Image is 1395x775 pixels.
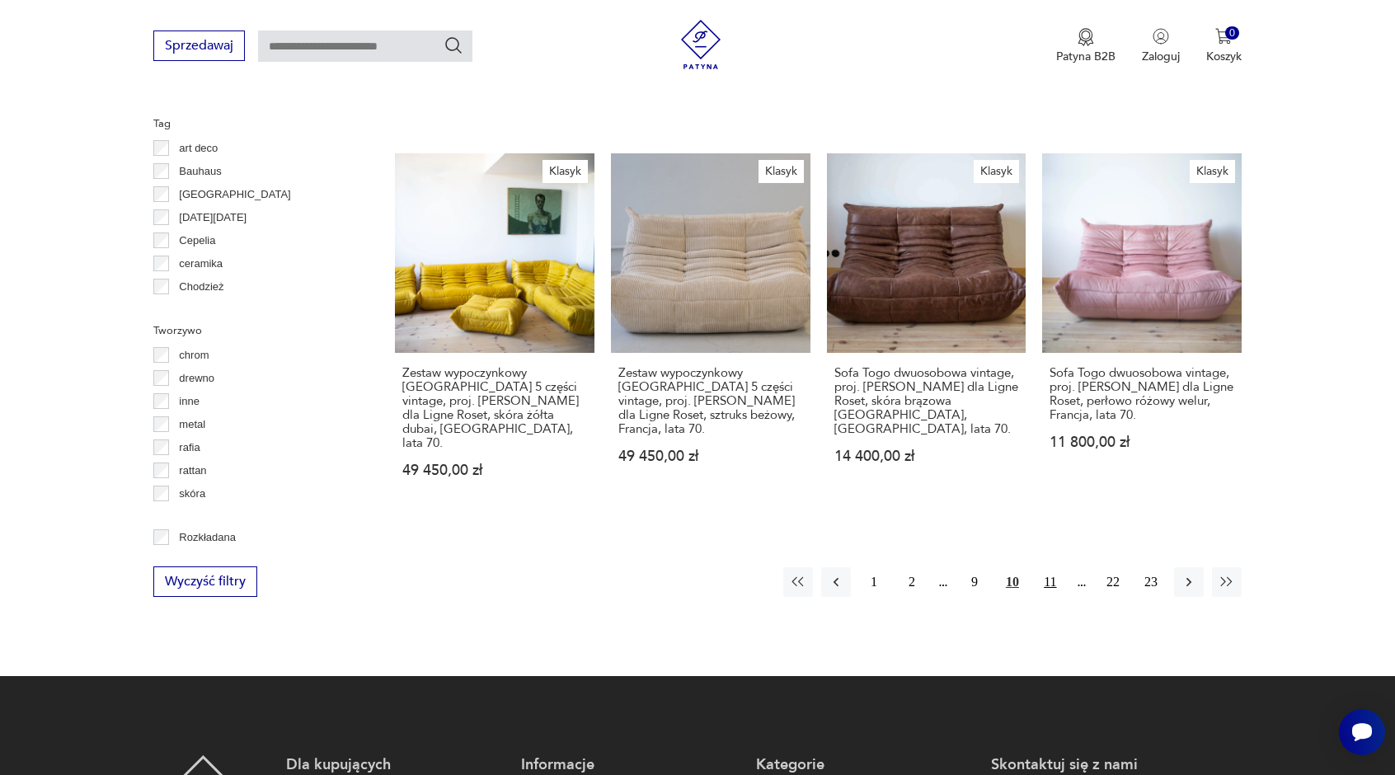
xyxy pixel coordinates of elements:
[827,153,1026,510] a: KlasykSofa Togo dwuosobowa vintage, proj. M. Ducaroy dla Ligne Roset, skóra brązowa dubai, Francj...
[153,322,355,340] p: Tworzywo
[179,162,221,181] p: Bauhaus
[834,449,1019,463] p: 14 400,00 zł
[1050,81,1234,95] p: 12 700,00 zł
[402,463,587,477] p: 49 450,00 zł
[1078,28,1094,46] img: Ikona medalu
[859,567,889,597] button: 1
[834,366,1019,436] h3: Sofa Togo dwuosobowa vintage, proj. [PERSON_NAME] dla Ligne Roset, skóra brązowa [GEOGRAPHIC_DATA...
[1036,567,1065,597] button: 11
[1098,567,1128,597] button: 22
[286,755,505,775] p: Dla kupujących
[991,755,1209,775] p: Skontaktuj się z nami
[618,366,803,436] h3: Zestaw wypoczynkowy [GEOGRAPHIC_DATA] 5 części vintage, proj. [PERSON_NAME] dla Ligne Roset, sztr...
[897,567,927,597] button: 2
[834,81,1019,95] p: 11 800,00 zł
[179,369,214,387] p: drewno
[1215,28,1232,45] img: Ikona koszyka
[179,508,214,526] p: tkanina
[676,20,726,69] img: Patyna - sklep z meblami i dekoracjami vintage
[179,278,223,296] p: Chodzież
[179,209,247,227] p: [DATE][DATE]
[153,41,245,53] a: Sprzedawaj
[1206,49,1242,64] p: Koszyk
[1056,28,1116,64] a: Ikona medaluPatyna B2B
[179,439,200,457] p: rafia
[1050,435,1234,449] p: 11 800,00 zł
[395,153,594,510] a: KlasykZestaw wypoczynkowy Togo 5 części vintage, proj. M. Ducaroy dla Ligne Roset, skóra żółta du...
[521,755,740,775] p: Informacje
[998,567,1027,597] button: 10
[1050,366,1234,422] h3: Sofa Togo dwuosobowa vintage, proj. [PERSON_NAME] dla Ligne Roset, perłowo różowy welur, Francja,...
[179,416,205,434] p: metal
[153,115,355,133] p: Tag
[179,346,209,364] p: chrom
[153,31,245,61] button: Sprzedawaj
[1153,28,1169,45] img: Ikonka użytkownika
[179,301,220,319] p: Ćmielów
[1136,567,1166,597] button: 23
[1142,49,1180,64] p: Zaloguj
[444,35,463,55] button: Szukaj
[1225,26,1239,40] div: 0
[153,566,257,597] button: Wyczyść filtry
[402,81,587,95] p: 12 700,00 zł
[179,139,218,157] p: art deco
[1056,49,1116,64] p: Patyna B2B
[179,186,290,204] p: [GEOGRAPHIC_DATA]
[179,232,215,250] p: Cepelia
[611,153,810,510] a: KlasykZestaw wypoczynkowy Togo 5 części vintage, proj. M. Ducaroy dla Ligne Roset, sztruks beżowy...
[179,462,206,480] p: rattan
[1339,709,1385,755] iframe: Smartsupp widget button
[179,485,205,503] p: skóra
[960,567,989,597] button: 9
[402,366,587,450] h3: Zestaw wypoczynkowy [GEOGRAPHIC_DATA] 5 części vintage, proj. [PERSON_NAME] dla Ligne Roset, skór...
[618,449,803,463] p: 49 450,00 zł
[618,81,803,95] p: 14 400,00 zł
[1056,28,1116,64] button: Patyna B2B
[179,255,223,273] p: ceramika
[179,392,200,411] p: inne
[179,528,236,547] p: Rozkładana
[1142,28,1180,64] button: Zaloguj
[1042,153,1242,510] a: KlasykSofa Togo dwuosobowa vintage, proj. M. Ducaroy dla Ligne Roset, perłowo różowy welur, Franc...
[1206,28,1242,64] button: 0Koszyk
[756,755,975,775] p: Kategorie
